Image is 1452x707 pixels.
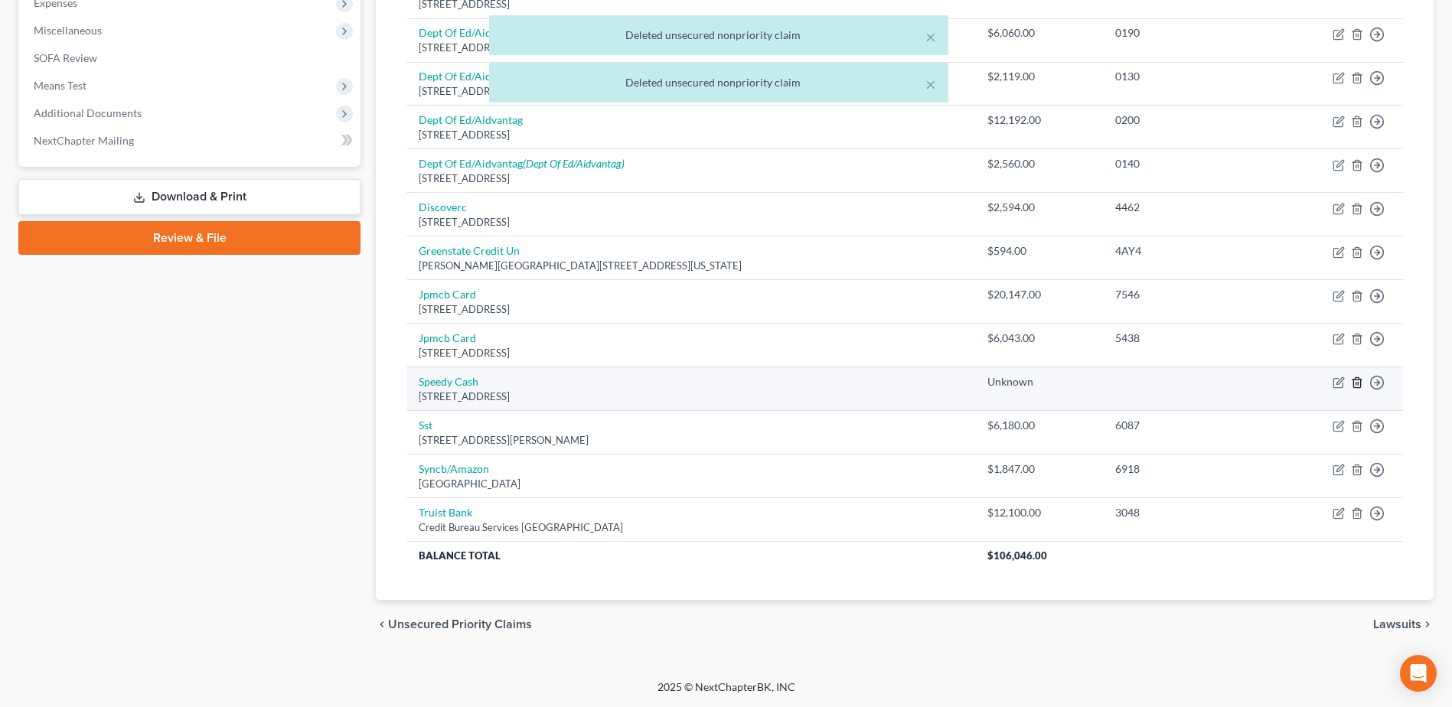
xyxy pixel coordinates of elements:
div: Credit Bureau Services [GEOGRAPHIC_DATA] [419,520,962,535]
a: Syncb/Amazon [419,462,489,475]
div: Deleted unsecured nonpriority claim [501,75,936,90]
th: Balance Total [406,542,974,569]
div: 0140 [1115,156,1256,171]
div: 6918 [1115,461,1256,477]
a: Speedy Cash [419,375,478,388]
div: $2,560.00 [987,156,1091,171]
div: $20,147.00 [987,287,1091,302]
a: Dept Of Ed/Aidvantag(Dept Of Ed/Aidvantag) [419,157,625,170]
div: [STREET_ADDRESS] [419,346,962,360]
a: Truist Bank [419,506,472,519]
a: Sst [419,419,432,432]
div: [STREET_ADDRESS][PERSON_NAME] [419,433,962,448]
a: Discoverc [419,200,467,213]
a: Dept Of Ed/Aidvantag [419,113,523,126]
div: 5438 [1115,331,1256,346]
span: Lawsuits [1373,618,1421,630]
div: Unknown [987,374,1091,389]
div: 4462 [1115,200,1256,215]
a: Jpmcb Card [419,288,476,301]
div: 4AY4 [1115,243,1256,259]
div: $6,180.00 [987,418,1091,433]
button: × [925,75,936,93]
a: Jpmcb Card [419,331,476,344]
div: 2025 © NextChapterBK, INC [290,679,1163,707]
span: Unsecured Priority Claims [388,618,532,630]
div: 6087 [1115,418,1256,433]
span: Additional Documents [34,106,142,119]
span: $106,046.00 [987,549,1047,562]
a: NextChapter Mailing [21,127,361,155]
div: [STREET_ADDRESS] [419,128,962,142]
i: chevron_right [1421,618,1434,630]
button: × [925,28,936,46]
div: [STREET_ADDRESS] [419,389,962,404]
a: Greenstate Credit Un [419,244,520,257]
div: [STREET_ADDRESS] [419,215,962,230]
div: [STREET_ADDRESS] [419,171,962,186]
div: $1,847.00 [987,461,1091,477]
div: [GEOGRAPHIC_DATA] [419,477,962,491]
a: Download & Print [18,179,361,215]
div: $2,594.00 [987,200,1091,215]
div: [PERSON_NAME][GEOGRAPHIC_DATA][STREET_ADDRESS][US_STATE] [419,259,962,273]
div: Open Intercom Messenger [1400,655,1437,692]
div: $6,043.00 [987,331,1091,346]
div: $12,100.00 [987,505,1091,520]
button: chevron_left Unsecured Priority Claims [376,618,532,630]
div: 3048 [1115,505,1256,520]
i: (Dept Of Ed/Aidvantag) [523,157,625,170]
i: chevron_left [376,618,388,630]
a: Review & File [18,221,361,255]
div: $12,192.00 [987,112,1091,128]
div: Deleted unsecured nonpriority claim [501,28,936,43]
div: [STREET_ADDRESS] [419,302,962,317]
div: $594.00 [987,243,1091,259]
span: NextChapter Mailing [34,134,134,147]
div: 7546 [1115,287,1256,302]
button: Lawsuits chevron_right [1373,618,1434,630]
div: 0200 [1115,112,1256,128]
